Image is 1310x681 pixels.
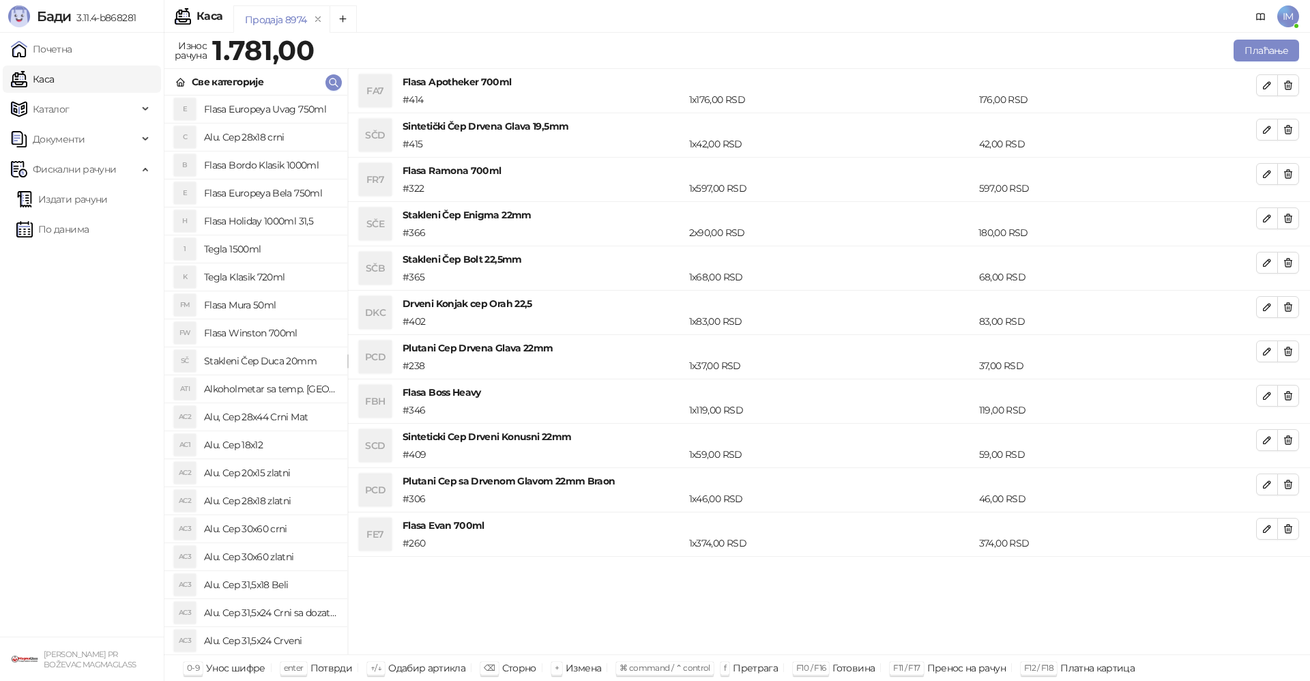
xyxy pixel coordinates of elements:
div: 1 x 176,00 RSD [686,92,976,107]
div: FR7 [359,163,392,196]
div: 1 x 59,00 RSD [686,447,976,462]
h4: Flasa Bordo Klasik 1000ml [204,154,336,176]
div: 1 x 119,00 RSD [686,403,976,418]
div: 68,00 RSD [976,270,1259,285]
div: AC2 [174,406,196,428]
div: # 402 [400,314,686,329]
div: ATI [174,378,196,400]
span: F11 / F17 [893,663,920,673]
div: AC2 [174,462,196,484]
div: 83,00 RSD [976,314,1259,329]
div: Потврди [310,659,353,677]
div: 1 x 374,00 RSD [686,536,976,551]
h4: Alu. Cep 30x60 zlatni [204,546,336,568]
div: grid [164,96,347,654]
div: K [174,266,196,288]
span: f [724,663,726,673]
a: Документација [1250,5,1272,27]
div: 1 [174,238,196,260]
h4: Flasa Ramona 700ml [403,163,1256,178]
div: 1 x 83,00 RSD [686,314,976,329]
div: B [174,154,196,176]
span: ⌘ command / ⌃ control [620,663,710,673]
h4: Alkoholmetar sa temp. [GEOGRAPHIC_DATA] [204,378,336,400]
span: ↑/↓ [370,663,381,673]
h4: Flasa Mura 50ml [204,294,336,316]
div: Платна картица [1060,659,1135,677]
h4: Stakleni Čep Duca 20mm [204,350,336,372]
h4: Alu. Cep 28x18 zlatni [204,490,336,512]
div: # 322 [400,181,686,196]
div: SČB [359,252,392,285]
span: 3.11.4-b868281 [71,12,136,24]
div: SČ [174,350,196,372]
div: AC2 [174,490,196,512]
div: # 366 [400,225,686,240]
div: Унос шифре [206,659,265,677]
div: 1 x 46,00 RSD [686,491,976,506]
div: FM [174,294,196,316]
div: FA7 [359,74,392,107]
img: 64x64-companyLogo-1893ffd3-f8d7-40ed-872e-741d608dc9d9.png [11,646,38,673]
div: 597,00 RSD [976,181,1259,196]
a: По данима [16,216,89,243]
h4: Stakleni Čep Enigma 22mm [403,207,1256,222]
h4: Flasa Europeya Bela 750ml [204,182,336,204]
a: Каса [11,66,54,93]
h4: Plutani Cep Drvena Glava 22mm [403,340,1256,356]
span: IM [1277,5,1299,27]
h4: Plutani Cep sa Drvenom Glavom 22mm Braon [403,474,1256,489]
div: # 365 [400,270,686,285]
div: # 414 [400,92,686,107]
div: 1 x 42,00 RSD [686,136,976,151]
div: 59,00 RSD [976,447,1259,462]
button: remove [309,14,327,25]
div: # 409 [400,447,686,462]
div: AC3 [174,574,196,596]
h4: Alu. Cep 20x15 zlatni [204,462,336,484]
div: AC3 [174,630,196,652]
div: # 238 [400,358,686,373]
h4: Flasa Winston 700ml [204,322,336,344]
h4: Flasa Apotheker 700ml [403,74,1256,89]
div: 2 x 90,00 RSD [686,225,976,240]
h4: Sinteticki Cep Drveni Konusni 22mm [403,429,1256,444]
h4: Alu. Cep 31,5x24 Crni sa dozatorom [204,602,336,624]
div: 46,00 RSD [976,491,1259,506]
a: Издати рачуни [16,186,108,213]
h4: Flasa Boss Heavy [403,385,1256,400]
div: 119,00 RSD [976,403,1259,418]
div: Сторно [502,659,536,677]
span: 0-9 [187,663,199,673]
div: SCD [359,429,392,462]
h4: Alu, Cep 28x44 Crni Mat [204,406,336,428]
span: Фискални рачуни [33,156,116,183]
div: 37,00 RSD [976,358,1259,373]
div: Све категорије [192,74,263,89]
div: 1 x 37,00 RSD [686,358,976,373]
div: # 306 [400,491,686,506]
button: Add tab [330,5,357,33]
h4: Alu. Cep 28x18 crni [204,126,336,148]
div: Претрага [733,659,778,677]
div: 1 x 597,00 RSD [686,181,976,196]
div: C [174,126,196,148]
div: Измена [566,659,601,677]
div: SČE [359,207,392,240]
div: FE7 [359,518,392,551]
div: 374,00 RSD [976,536,1259,551]
h4: Sintetički Čep Drvena Glava 19,5mm [403,119,1256,134]
div: Пренос на рачун [927,659,1006,677]
small: [PERSON_NAME] PR BOŽEVAC MAGMAGLASS [44,650,136,669]
div: # 346 [400,403,686,418]
span: F12 / F18 [1024,663,1053,673]
div: DKC [359,296,392,329]
div: 176,00 RSD [976,92,1259,107]
div: Износ рачуна [172,37,209,64]
span: Документи [33,126,85,153]
div: PCD [359,340,392,373]
div: Каса [196,11,222,22]
div: Одабир артикла [388,659,465,677]
div: SČD [359,119,392,151]
span: F10 / F16 [796,663,826,673]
